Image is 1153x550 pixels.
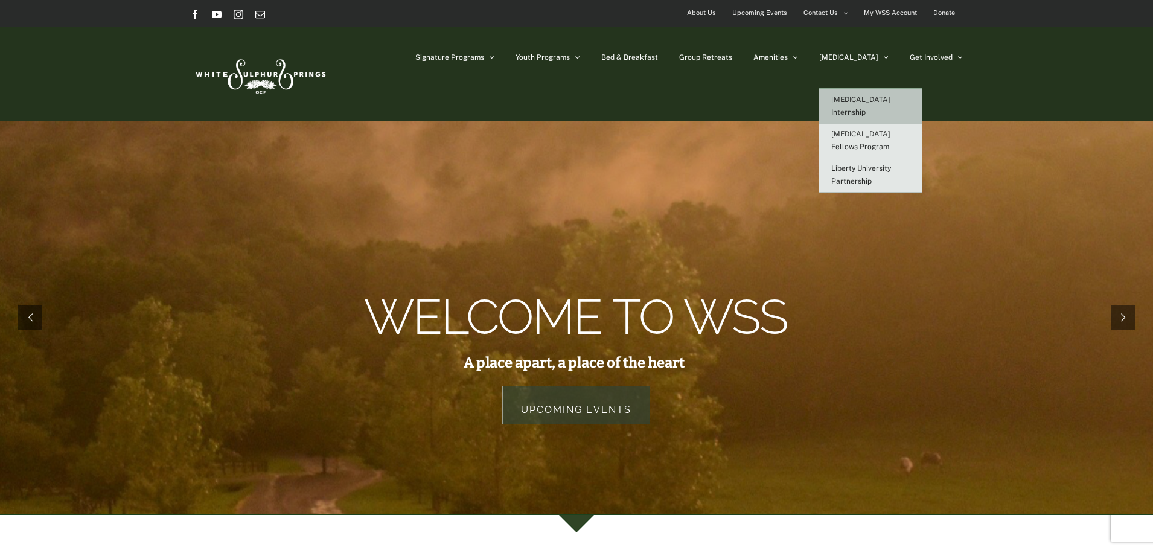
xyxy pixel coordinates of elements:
a: [MEDICAL_DATA] Internship [819,89,922,124]
a: Group Retreats [679,27,732,88]
rs-layer: Welcome to WSS [364,304,787,331]
a: [MEDICAL_DATA] Fellows Program [819,124,922,158]
nav: Main Menu [415,27,963,88]
a: [MEDICAL_DATA] [819,27,889,88]
span: Bed & Breakfast [601,54,658,61]
a: Bed & Breakfast [601,27,658,88]
a: Liberty University Partnership [819,158,922,193]
span: [MEDICAL_DATA] [819,54,878,61]
span: Liberty University Partnership [831,164,891,185]
a: Get Involved [910,27,963,88]
span: Group Retreats [679,54,732,61]
a: Amenities [753,27,798,88]
span: Get Involved [910,54,953,61]
span: [MEDICAL_DATA] Internship [831,95,890,117]
span: Signature Programs [415,54,484,61]
a: Signature Programs [415,27,494,88]
span: About Us [687,4,716,22]
rs-layer: A place apart, a place of the heart [464,356,685,369]
span: Contact Us [803,4,838,22]
a: Instagram [234,10,243,19]
span: [MEDICAL_DATA] Fellows Program [831,130,890,151]
a: Email [255,10,265,19]
a: YouTube [212,10,222,19]
span: Youth Programs [516,54,570,61]
a: Youth Programs [516,27,580,88]
span: Donate [933,4,955,22]
span: My WSS Account [864,4,917,22]
img: White Sulphur Springs Logo [190,46,329,103]
a: Upcoming Events [502,386,650,424]
a: Facebook [190,10,200,19]
span: Upcoming Events [732,4,787,22]
span: Amenities [753,54,788,61]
